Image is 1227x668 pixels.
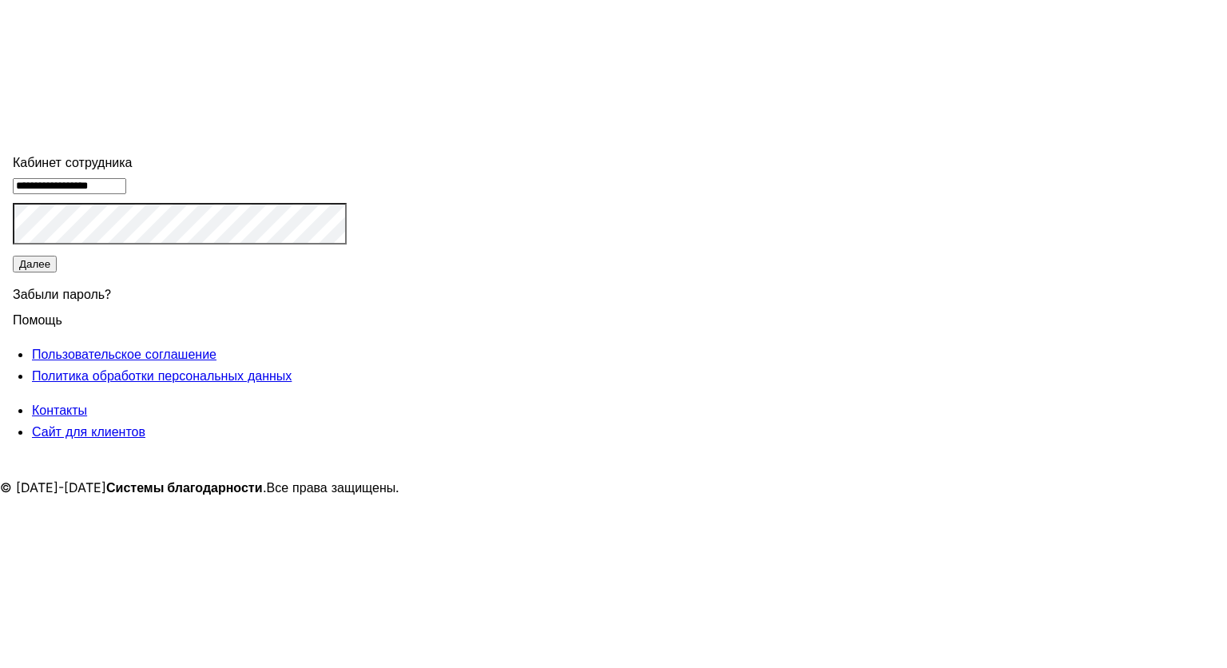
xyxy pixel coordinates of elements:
[13,302,62,328] span: Помощь
[267,479,400,495] span: Все права защищены.
[32,402,87,418] a: Контакты
[13,274,347,309] div: Забыли пароль?
[13,152,347,173] div: Кабинет сотрудника
[32,423,145,439] a: Сайт для клиентов
[106,479,263,495] strong: Системы благодарности
[32,346,216,362] a: Пользовательское соглашение
[13,256,57,272] button: Далее
[32,368,292,384] a: Политика обработки персональных данных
